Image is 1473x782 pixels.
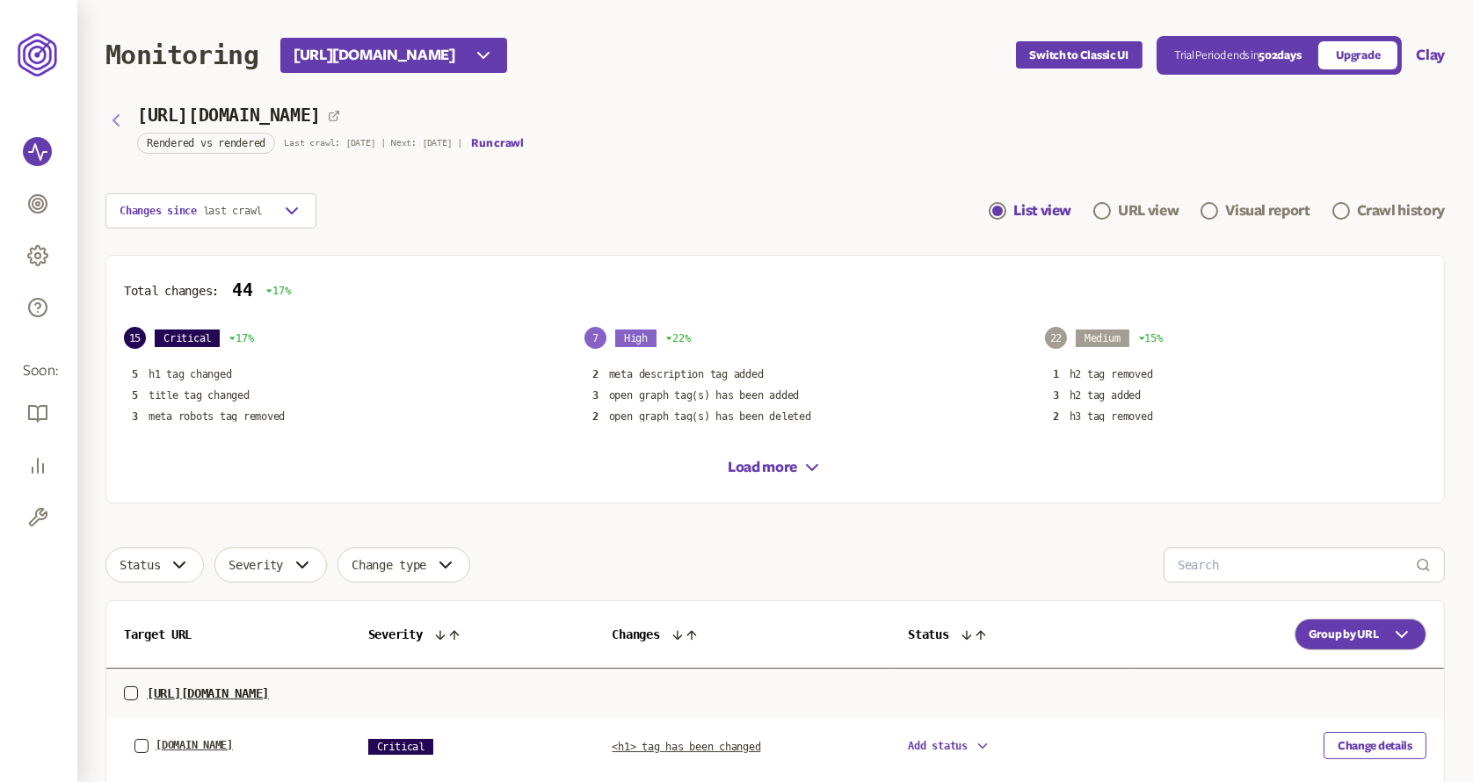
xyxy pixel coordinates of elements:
[989,193,1445,228] div: Navigation
[1076,329,1129,347] span: Medium
[1053,389,1059,402] span: 3
[1045,387,1149,403] button: 3h2 tag added
[284,138,462,148] p: Last crawl: [DATE] | Next: [DATE] |
[1070,409,1153,424] p: h3 tag removed
[232,280,252,300] p: 44
[1416,45,1445,66] button: Clay
[890,601,1135,669] th: Status
[1093,200,1179,221] a: URL view
[147,686,269,700] p: [URL][DOMAIN_NAME]
[120,558,160,572] span: Status
[1309,627,1379,641] span: Group by URL
[471,136,523,150] button: Run crawl
[105,193,316,228] button: Changes since last crawl
[105,40,258,70] h1: Monitoring
[592,410,599,423] span: 2
[229,558,283,572] span: Severity
[1053,410,1059,423] span: 2
[265,284,290,298] span: 17%
[592,368,599,380] span: 2
[214,547,327,583] button: Severity
[584,409,819,424] button: 2open graph tag(s) has been deleted
[592,389,599,402] span: 3
[1318,41,1397,69] a: Upgrade
[368,739,433,755] span: Critical
[294,45,455,66] span: [URL][DOMAIN_NAME]
[155,329,220,347] span: Critical
[1045,327,1067,349] span: 22
[1174,48,1301,62] p: Trial Period ends in
[584,387,807,403] button: 3open graph tag(s) has been added
[612,741,760,753] span: <h1> tag has been changed
[584,366,772,382] button: 2meta description tag added
[1295,619,1426,650] button: Group by URL
[1332,200,1445,221] a: Crawl history
[1324,732,1426,759] button: Change details
[1118,200,1179,221] div: URL view
[1070,388,1141,402] p: h2 tag added
[124,387,258,403] button: 5title tag changed
[352,558,426,572] span: Change type
[1138,331,1163,345] span: 15%
[105,547,204,583] button: Status
[728,457,823,478] button: Load more
[1201,200,1310,221] a: Visual report
[1045,366,1160,382] button: 1h2 tag removed
[132,410,138,423] span: 3
[124,327,146,349] span: 15
[106,601,351,669] th: Target URL
[203,205,263,217] span: last crawl
[609,388,799,402] p: open graph tag(s) has been added
[615,329,657,347] span: High
[1013,200,1071,221] div: List view
[124,366,239,382] button: 5h1 tag changed
[132,368,138,380] span: 5
[612,737,760,754] a: <h1> tag has been changed
[1045,409,1160,424] button: 2h3 tag removed
[609,409,811,424] p: open graph tag(s) has been deleted
[280,38,507,73] button: [URL][DOMAIN_NAME]
[1016,41,1143,69] button: Switch to Classic UI
[1357,200,1445,221] div: Crawl history
[1259,49,1301,62] span: 502 days
[665,331,690,345] span: 22%
[1070,367,1153,381] p: h2 tag removed
[120,204,262,218] p: Changes since
[351,601,595,669] th: Severity
[149,367,232,381] p: h1 tag changed
[23,361,54,381] span: Soon:
[229,331,253,345] span: 17%
[149,409,285,424] p: meta robots tag removed
[584,327,606,349] span: 7
[137,105,321,126] h3: [URL][DOMAIN_NAME]
[124,409,293,424] button: 3meta robots tag removed
[609,367,764,381] p: meta description tag added
[124,284,219,298] p: Total changes:
[908,740,968,752] span: Add status
[908,738,990,754] button: Add status
[156,739,233,751] button: [DOMAIN_NAME]
[134,739,233,753] a: [DOMAIN_NAME]
[147,135,265,151] span: Rendered vs rendered
[594,601,890,669] th: Changes
[149,388,250,402] p: title tag changed
[132,389,138,402] span: 5
[1178,548,1416,582] input: Search
[337,547,470,583] button: Change type
[989,200,1071,221] a: List view
[1053,368,1059,380] span: 1
[1225,200,1310,221] div: Visual report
